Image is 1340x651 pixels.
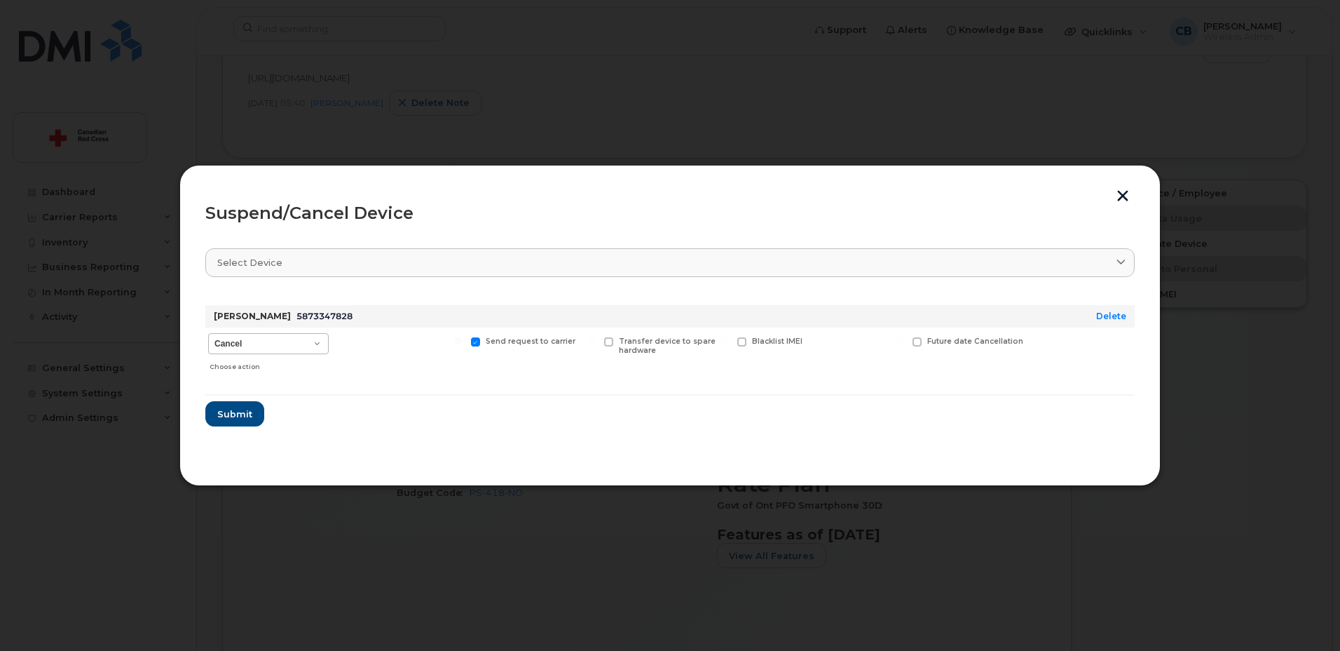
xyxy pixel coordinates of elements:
[927,337,1023,346] span: Future date Cancellation
[205,401,264,427] button: Submit
[1096,311,1126,321] a: Delete
[205,205,1135,222] div: Suspend/Cancel Device
[896,337,903,344] input: Future date Cancellation
[205,248,1135,277] a: Select device
[217,408,252,421] span: Submit
[454,337,461,344] input: Send request to carrier
[587,337,594,344] input: Transfer device to spare hardware
[296,311,353,321] span: 5873347828
[720,337,727,344] input: Blacklist IMEI
[619,337,716,355] span: Transfer device to spare hardware
[486,337,575,346] span: Send request to carrier
[210,356,329,373] div: Choose action
[214,311,291,321] strong: [PERSON_NAME]
[217,256,282,269] span: Select device
[752,337,802,346] span: Blacklist IMEI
